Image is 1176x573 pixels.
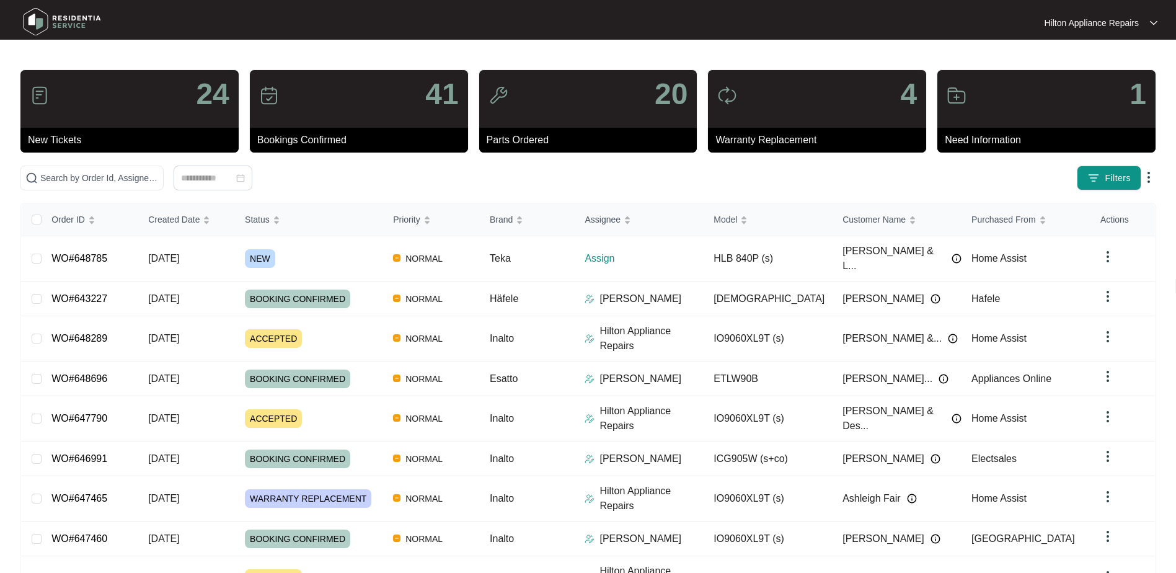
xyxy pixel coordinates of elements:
img: residentia service logo [19,3,105,40]
span: NORMAL [400,491,448,506]
a: WO#643227 [51,293,107,304]
th: Priority [383,203,480,236]
a: WO#648785 [51,253,107,264]
img: Vercel Logo [393,334,400,342]
span: Inalto [490,453,514,464]
td: IO9060XL9T (s) [704,522,833,556]
span: Status [245,213,270,226]
span: Assignee [585,213,621,226]
span: Inalto [490,413,514,424]
span: Home Assist [971,413,1027,424]
img: dropdown arrow [1150,20,1157,26]
span: Home Assist [971,333,1027,344]
img: icon [717,86,737,105]
span: [PERSON_NAME] [842,291,924,306]
td: HLB 840P (s) [704,236,833,282]
td: [DEMOGRAPHIC_DATA] [704,282,833,316]
p: [PERSON_NAME] [599,371,681,386]
span: Order ID [51,213,85,226]
span: [PERSON_NAME]... [842,371,932,386]
span: Inalto [490,493,514,504]
span: Ashleigh Fair [842,491,900,506]
img: Assigner Icon [585,374,595,384]
span: NORMAL [400,411,448,426]
img: dropdown arrow [1100,449,1115,464]
span: [DATE] [148,253,179,264]
span: NORMAL [400,291,448,306]
span: Filters [1105,172,1131,185]
span: Brand [490,213,513,226]
img: Assigner Icon [585,294,595,304]
span: Created Date [148,213,200,226]
span: [PERSON_NAME] [842,451,924,466]
img: Vercel Logo [393,455,400,462]
p: Hilton Appliance Repairs [599,484,704,513]
p: Hilton Appliance Repairs [599,324,704,353]
img: dropdown arrow [1100,529,1115,544]
img: Assigner Icon [585,334,595,344]
img: Info icon [952,414,962,424]
p: [PERSON_NAME] [599,451,681,466]
p: 20 [655,79,687,109]
span: [DATE] [148,293,179,304]
img: dropdown arrow [1141,170,1156,185]
img: Assigner Icon [585,494,595,504]
img: Vercel Logo [393,414,400,422]
th: Status [235,203,383,236]
span: [DATE] [148,533,179,544]
span: Inalto [490,333,514,344]
th: Brand [480,203,575,236]
a: WO#647790 [51,413,107,424]
span: Appliances Online [971,373,1051,384]
span: [DATE] [148,333,179,344]
span: Häfele [490,293,518,304]
span: [DATE] [148,413,179,424]
p: Hilton Appliance Repairs [1044,17,1139,29]
img: Assigner Icon [585,454,595,464]
img: Info icon [952,254,962,264]
img: icon [259,86,279,105]
a: WO#647465 [51,493,107,504]
span: Priority [393,213,420,226]
span: [PERSON_NAME] & L... [842,244,945,273]
span: NORMAL [400,331,448,346]
span: Hafele [971,293,1000,304]
th: Created Date [138,203,235,236]
img: dropdown arrow [1100,409,1115,424]
th: Actions [1090,203,1155,236]
p: Bookings Confirmed [257,133,468,148]
span: Electsales [971,453,1017,464]
td: ETLW90B [704,362,833,396]
img: icon [489,86,508,105]
img: icon [30,86,50,105]
p: Need Information [945,133,1156,148]
img: dropdown arrow [1100,289,1115,304]
td: ICG905W (s+co) [704,442,833,476]
span: [PERSON_NAME] & Des... [842,404,945,433]
th: Customer Name [833,203,962,236]
td: IO9060XL9T (s) [704,476,833,522]
p: 1 [1130,79,1146,109]
span: [DATE] [148,453,179,464]
img: Info icon [907,494,917,504]
img: Assigner Icon [585,414,595,424]
span: [GEOGRAPHIC_DATA] [971,533,1075,544]
img: Assigner Icon [585,534,595,544]
span: NORMAL [400,531,448,546]
span: WARRANTY REPLACEMENT [245,489,371,508]
span: [PERSON_NAME] &... [842,331,942,346]
p: [PERSON_NAME] [599,291,681,306]
span: Model [714,213,737,226]
th: Purchased From [962,203,1090,236]
img: Vercel Logo [393,254,400,262]
p: New Tickets [28,133,239,148]
p: Hilton Appliance Repairs [599,404,704,433]
span: Purchased From [971,213,1035,226]
th: Order ID [42,203,138,236]
span: BOOKING CONFIRMED [245,530,350,548]
span: [DATE] [148,493,179,504]
img: Info icon [931,534,940,544]
p: Assign [585,251,704,266]
img: Vercel Logo [393,375,400,382]
span: Home Assist [971,253,1027,264]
